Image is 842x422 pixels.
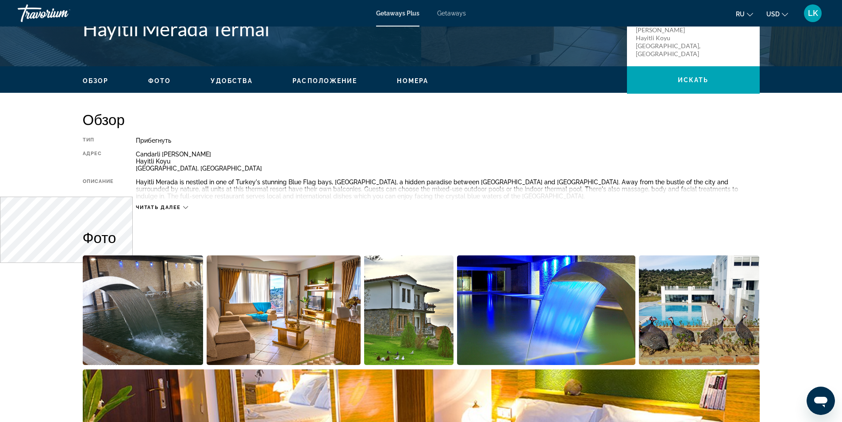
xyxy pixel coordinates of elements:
button: Обзор [83,77,109,85]
span: Расположение [292,77,357,84]
span: ru [736,11,745,18]
button: Номера [397,77,428,85]
button: Change language [736,8,753,20]
button: Фото [148,77,171,85]
span: Фото [148,77,171,84]
button: Open full-screen image slider [457,255,635,365]
span: LK [808,9,818,18]
div: Описание [83,179,114,200]
div: Hayitli Merada is nestled in one of Turkey's stunning Blue Flag bays, [GEOGRAPHIC_DATA], a hidden... [136,179,759,200]
button: User Menu [801,4,824,23]
div: Тип [83,137,114,144]
a: Travorium [18,2,106,25]
button: Open full-screen image slider [207,255,361,365]
button: искать [627,66,760,94]
button: Open full-screen image slider [364,255,454,365]
div: Адрес [83,151,114,172]
iframe: Кнопка запуска окна обмена сообщениями [807,387,835,415]
h1: Hayitli Merada Termal [83,17,618,40]
h2: Фото [83,228,760,246]
h2: Обзор [83,110,760,128]
span: Номера [397,77,428,84]
span: Читать далее [136,205,181,210]
button: Расположение [292,77,357,85]
a: Getaways [437,10,466,17]
span: Удобства [211,77,253,84]
button: Open full-screen image slider [639,255,760,365]
span: Обзор [83,77,109,84]
span: искать [678,76,709,84]
button: Open full-screen image slider [83,255,204,365]
div: Candarli [PERSON_NAME] Hayitli Koyu [GEOGRAPHIC_DATA], [GEOGRAPHIC_DATA] [136,151,759,172]
span: USD [766,11,780,18]
p: Candarli [PERSON_NAME] Hayitli Koyu [GEOGRAPHIC_DATA], [GEOGRAPHIC_DATA] [636,18,707,58]
a: Getaways Plus [376,10,419,17]
div: Прибегнуть [136,137,759,144]
button: Читать далее [136,204,188,211]
button: Change currency [766,8,788,20]
button: Удобства [211,77,253,85]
